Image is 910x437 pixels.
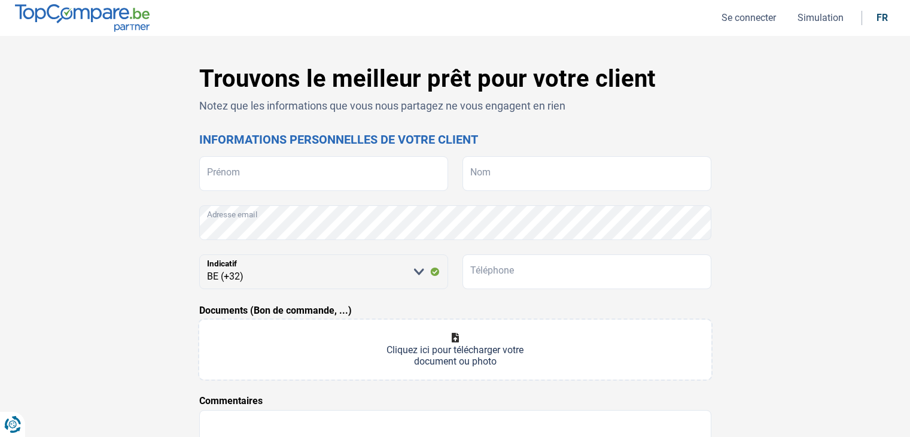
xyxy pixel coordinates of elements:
[718,11,780,24] button: Se connecter
[199,254,448,289] select: Indicatif
[199,98,711,113] p: Notez que les informations que vous nous partagez ne vous engagent en rien
[199,132,711,147] h2: Informations personnelles de votre client
[199,304,352,318] label: Documents (Bon de commande, ...)
[199,65,711,93] h1: Trouvons le meilleur prêt pour votre client
[199,394,263,408] label: Commentaires
[15,4,150,31] img: TopCompare.be
[794,11,847,24] button: Simulation
[462,254,711,289] input: 401020304
[876,12,888,23] div: fr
